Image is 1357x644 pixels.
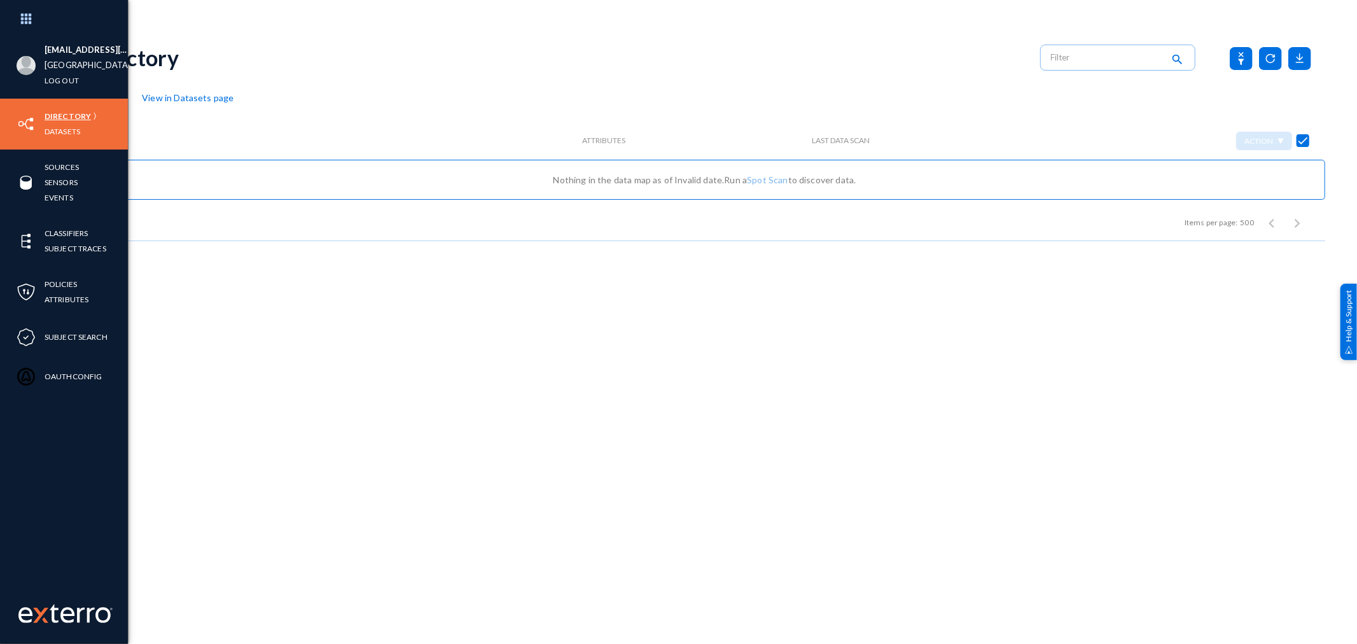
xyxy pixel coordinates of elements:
[747,174,788,185] a: Spot Scan
[17,232,36,251] img: icon-elements.svg
[45,277,77,291] a: Policies
[45,292,88,307] a: Attributes
[18,604,113,623] img: exterro-work-mark.svg
[1185,217,1237,228] div: Items per page:
[1259,210,1284,235] button: Previous page
[17,115,36,134] img: icon-inventory.svg
[7,5,45,32] img: app launcher
[45,43,128,58] li: [EMAIL_ADDRESS][DOMAIN_NAME]
[45,369,102,384] a: OAuthConfig
[17,56,36,75] img: blank-profile-picture.png
[45,160,79,174] a: Sources
[45,73,79,88] a: Log out
[45,226,88,241] a: Classifiers
[33,608,48,623] img: exterro-logo.svg
[45,241,106,256] a: Subject Traces
[553,174,856,185] span: Nothing in the data map as of Invalid date. Run a to discover data.
[17,328,36,347] img: icon-compliance.svg
[45,124,80,139] a: Datasets
[812,136,870,145] span: Last Data Scan
[123,91,233,122] span: View in Datasets page
[45,109,91,123] a: Directory
[17,283,36,302] img: icon-policies.svg
[582,136,625,145] span: Attributes
[45,190,73,205] a: Events
[1170,52,1185,69] mat-icon: search
[1284,210,1310,235] button: Next page
[45,175,78,190] a: Sensors
[1241,217,1254,228] div: 500
[1051,48,1163,67] input: Filter
[1345,346,1353,354] img: help_support.svg
[45,330,108,344] a: Subject Search
[17,367,36,386] img: icon-oauth.svg
[45,58,130,73] a: [GEOGRAPHIC_DATA]
[17,173,36,192] img: icon-sources.svg
[84,45,179,71] div: Directory
[1340,284,1357,360] div: Help & Support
